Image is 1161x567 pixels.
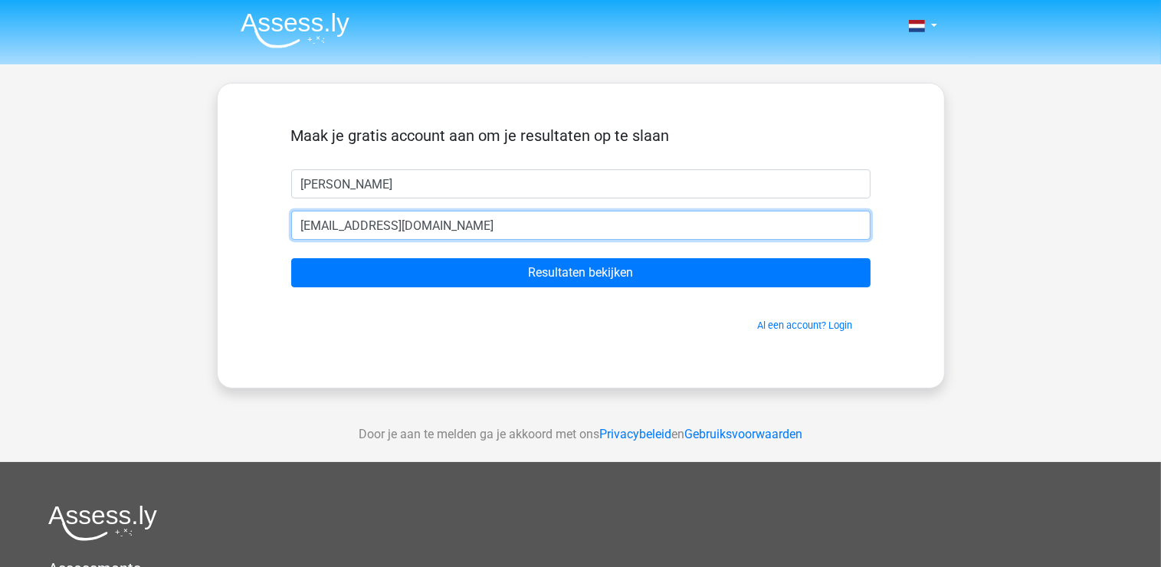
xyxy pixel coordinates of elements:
a: Privacybeleid [599,427,671,441]
img: Assessly [241,12,349,48]
a: Gebruiksvoorwaarden [684,427,802,441]
img: Assessly logo [48,505,157,541]
a: Al een account? Login [758,320,853,331]
input: Email [291,211,871,240]
input: Voornaam [291,169,871,198]
input: Resultaten bekijken [291,258,871,287]
h5: Maak je gratis account aan om je resultaten op te slaan [291,126,871,145]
